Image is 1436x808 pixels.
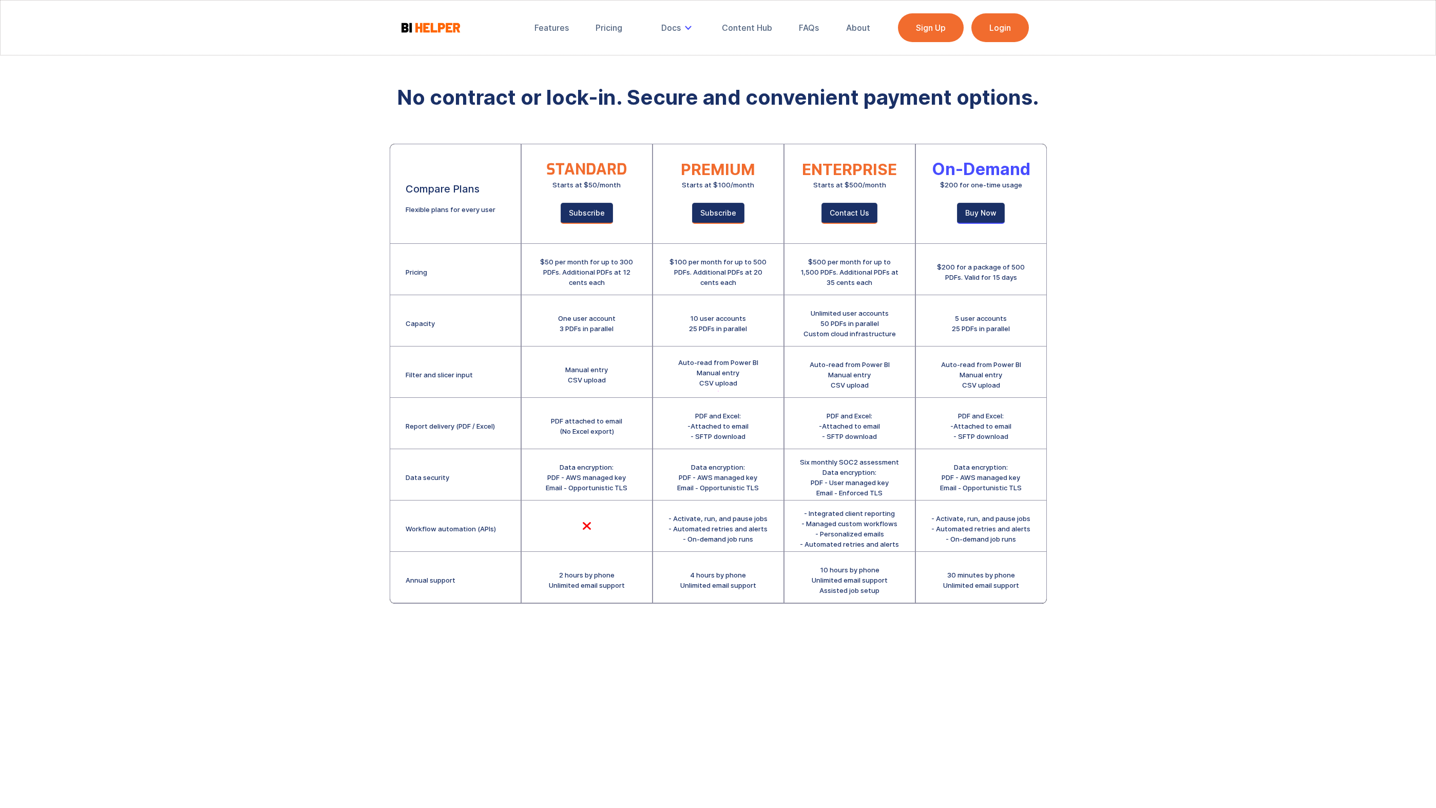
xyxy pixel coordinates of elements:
div: - Activate, run, and pause jobs - Automated retries and alerts - On-demand job runs [668,513,768,544]
div: STANDARD [546,164,627,175]
div: Six monthly SOC2 assessment Data encryption: PDF - User managed key Email - Enforced TLS [800,457,899,498]
div: $200 for a package of 500 PDFs. Valid for 15 days [931,262,1031,282]
div: Docs [661,23,681,33]
a: Features [527,16,576,39]
div: 2 hours by phone Unlimited email support [549,570,625,590]
a: Subscribe [561,203,613,224]
div: $50 per month for up to 300 PDFs. Additional PDFs at 12 cents each [537,257,637,287]
div:  [582,521,592,531]
div: Report delivery (PDF / Excel) [406,421,495,431]
a: Sign Up [898,13,964,42]
a: Content Hub [715,16,779,39]
div: 30 minutes by phone Unlimited email support [943,570,1019,590]
div: PDF attached to email (No Excel export) [551,416,622,436]
div: Starts at $500/month [813,180,886,190]
div: Capacity [406,318,435,329]
div: 5 user accounts 25 PDFs in parallel [952,313,1010,334]
div: - Activate, run, and pause jobs - Automated retries and alerts - On-demand job runs [931,513,1030,544]
div: PDF and Excel: -Attached to email - SFTP download [950,411,1011,441]
div: $100 per month for up to 500 PDFs. Additional PDFs at 20 cents each [668,257,768,287]
a: Contact Us [821,203,877,224]
div: FAQs [799,23,819,33]
div: Starts at $100/month [682,180,754,190]
div: Data encryption: PDF - AWS managed key Email - Opportunistic TLS [677,462,759,493]
a: About [839,16,877,39]
div: ENTERPRISE [802,164,897,175]
div: Flexible plans for every user [406,204,495,215]
div: $200 for one-time usage [940,180,1022,190]
div: - Integrated client reporting - Managed custom workflows - Personalized emails - Automated retrie... [800,508,899,549]
div: Docs [654,16,702,39]
div: One user account 3 PDFs in parallel [558,313,616,334]
div: PREMIUM [681,164,755,175]
div: Annual support [406,575,455,585]
div: Auto-read from Power BI Manual entry CSV upload [678,357,758,388]
div: Pricing [596,23,622,33]
a: Pricing [588,16,629,39]
div: Data encryption: PDF - AWS managed key Email - Opportunistic TLS [940,462,1022,493]
div: About [846,23,870,33]
div: Auto-read from Power BI Manual entry CSV upload [810,359,890,390]
div: PDF and Excel: -Attached to email - SFTP download [687,411,749,441]
a: Subscribe [692,203,744,224]
a: Buy Now [957,203,1005,224]
div: Workflow automation (APIs) [406,524,496,534]
div: 10 hours by phone Unlimited email support Assisted job setup [812,565,888,595]
a: Login [971,13,1029,42]
a: FAQs [792,16,826,39]
div: Compare Plans [406,184,480,194]
div: $500 per month for up to 1,500 PDFs. Additional PDFs at 35 cents each [800,257,899,287]
div: On-Demand [932,164,1030,175]
div: Pricing [406,267,427,277]
div: PDF and Excel: -Attached to email - SFTP download [819,411,880,441]
div: 4 hours by phone Unlimited email support [680,570,756,590]
div: Data security [406,472,449,483]
div: Filter and slicer input [406,370,473,380]
div: Features [534,23,569,33]
div: Unlimited user accounts 50 PDFs in parallel Custom cloud infrastructure [803,308,896,339]
strong: No contract or lock-in. Secure and convenient payment options. [397,85,1039,110]
div: Auto-read from Power BI Manual entry CSV upload [941,359,1021,390]
div: Data encryption: PDF - AWS managed key Email - Opportunistic TLS [546,462,627,493]
div: Content Hub [722,23,772,33]
div: Starts at $50/month [552,180,621,190]
div: Manual entry CSV upload [565,364,608,385]
div: 10 user accounts 25 PDFs in parallel [689,313,747,334]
